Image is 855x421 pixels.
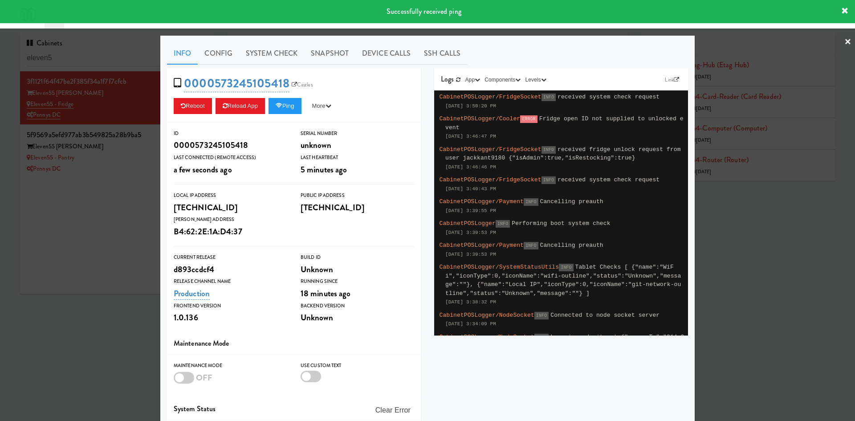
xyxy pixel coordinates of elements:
div: ID [174,129,287,138]
div: Maintenance Mode [174,361,287,370]
div: [TECHNICAL_ID] [174,200,287,215]
button: Ping [269,98,301,114]
span: Maintenance Mode [174,338,229,348]
a: SSH Calls [417,42,467,65]
a: Snapshot [304,42,355,65]
span: received system check request [558,176,660,183]
a: Production [174,287,210,300]
a: Device Calls [355,42,417,65]
div: Serial Number [301,129,414,138]
span: ERROR [520,115,537,123]
span: [DATE] 3:39:53 PM [445,252,496,257]
div: 0000573245105418 [174,138,287,153]
span: INFO [534,334,549,341]
span: [DATE] 3:46:46 PM [445,164,496,170]
div: Backend Version [301,302,414,311]
div: [PERSON_NAME] Address [174,215,287,224]
a: × [844,29,851,56]
span: received system check request [558,94,660,100]
span: [DATE] 3:40:43 PM [445,186,496,192]
button: App [463,75,483,84]
span: Performing boot system check [512,220,610,227]
button: Clear Error [372,402,414,418]
span: Tablet Checks [ {"name":"WiFi","iconType":0,"iconName":"wifi-outline","status":"Unknown","message... [445,264,681,297]
div: Release Channel Name [174,277,287,286]
span: OFF [196,372,212,384]
span: INFO [541,94,556,101]
span: CabinetPOSLogger/NodeSocket [440,312,534,319]
span: Cancelling preauth [540,242,603,249]
span: Connected to node socket server [550,312,660,319]
span: INFO [496,220,510,228]
div: Last Heartbeat [301,153,414,162]
div: Use Custom Text [301,361,414,370]
button: Levels [523,75,548,84]
a: Castles [289,80,315,89]
span: [DATE] 3:50:20 PM [445,103,496,109]
span: CabinetPOSLogger/Payment [440,198,524,205]
div: B4:62:2E:1A:D4:37 [174,224,287,239]
span: INFO [534,312,549,319]
span: System Status [174,404,216,414]
span: CabinetPOSLogger/SystemStatusUtils [440,264,559,270]
div: 1.0.136 [174,310,287,325]
a: Link [663,75,681,84]
div: Last Connected (Remote Access) [174,153,287,162]
span: received fridge unlock request from user jackkant9180 {"isAdmin":true,"isRestocking":true} [445,146,681,162]
span: CabinetPOSLogger/Cooler [440,115,521,122]
a: Config [198,42,239,65]
button: Components [482,75,523,84]
span: CabinetPOSLogger/FridgeSocket [440,94,541,100]
span: 18 minutes ago [301,287,350,299]
span: INFO [559,264,573,271]
span: [DATE] 3:39:55 PM [445,208,496,213]
button: Reboot [174,98,212,114]
div: Running Since [301,277,414,286]
div: Build Id [301,253,414,262]
a: System Check [239,42,304,65]
a: Info [167,42,198,65]
span: CabinetPOSLogger/FridgeSocket [440,176,541,183]
div: Local IP Address [174,191,287,200]
div: Public IP Address [301,191,414,200]
span: Fridge open ID not supplied to unlocked event [445,115,684,131]
span: 5 minutes ago [301,163,347,176]
div: Unknown [301,310,414,325]
span: CabinetPOSLogger/FridgeSocket [440,146,541,153]
button: Reload App [216,98,265,114]
span: Cancelling preauth [540,198,603,205]
div: unknown [301,138,414,153]
div: Frontend Version [174,302,287,311]
span: [DATE] 3:46:47 PM [445,134,496,139]
span: CabinetPOSLogger [440,220,496,227]
span: CabinetPOSLogger/NodeSocket [440,334,534,340]
span: INFO [524,198,538,206]
span: [DATE] 3:39:53 PM [445,230,496,235]
span: [DATE] 3:34:09 PM [445,321,496,327]
div: [TECHNICAL_ID] [301,200,414,215]
span: INFO [541,176,556,184]
span: a few seconds ago [174,163,232,176]
div: Current Release [174,253,287,262]
div: d893ccdcf4 [174,262,287,277]
span: [DATE] 3:38:32 PM [445,299,496,305]
span: CabinetPOSLogger/Payment [440,242,524,249]
span: INFO [524,242,538,249]
span: Logs [441,74,454,84]
span: Successfully received ping [387,6,461,16]
span: INFO [541,146,556,154]
a: 0000573245105418 [184,75,289,92]
button: More [305,98,338,114]
div: Unknown [301,262,414,277]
